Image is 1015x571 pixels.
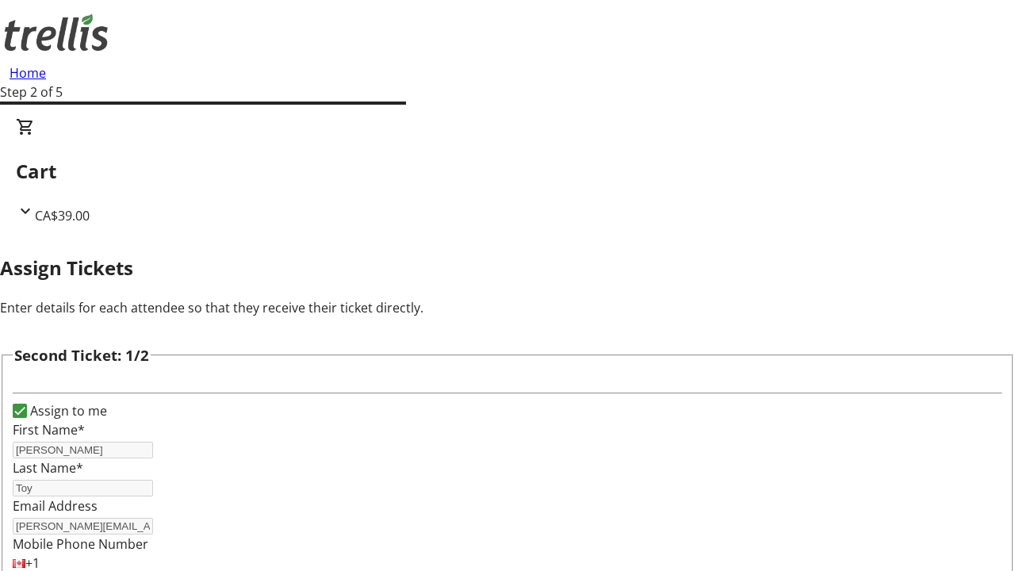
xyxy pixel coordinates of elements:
[14,344,149,366] h3: Second Ticket: 1/2
[27,401,107,420] label: Assign to me
[16,117,999,225] div: CartCA$39.00
[13,497,98,515] label: Email Address
[35,207,90,224] span: CA$39.00
[16,157,999,186] h2: Cart
[13,421,85,439] label: First Name*
[13,459,83,477] label: Last Name*
[13,535,148,553] label: Mobile Phone Number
